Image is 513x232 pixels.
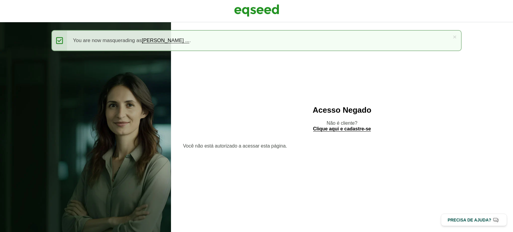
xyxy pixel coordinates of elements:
h2: Acesso Negado [183,106,501,114]
img: EqSeed Logo [234,3,279,18]
section: Você não está autorizado a acessar esta página. [183,144,501,148]
a: × [453,34,457,40]
p: Não é cliente? [183,120,501,132]
div: You are now masquerading as . [51,30,462,51]
a: Clique aqui e cadastre-se [313,127,371,132]
a: [PERSON_NAME] ... [142,38,190,43]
